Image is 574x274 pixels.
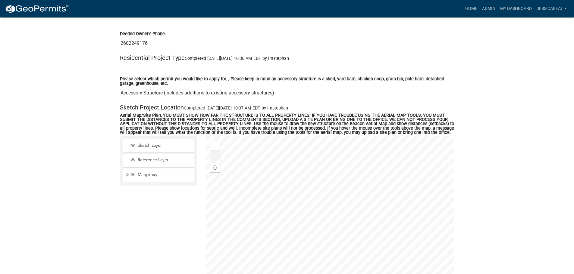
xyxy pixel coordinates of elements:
[136,143,192,148] span: Sketch Layer
[534,3,569,14] a: JessicaBeal
[210,150,220,160] div: Zoom out
[130,172,192,178] div: Mapproxy
[130,157,192,163] div: Reference Layer
[184,106,288,111] span: Completed [DATE][DATE] 10:37 AM EDT by lmstephan
[123,139,194,153] li: Sketch Layer
[125,172,130,178] span: Expand
[123,168,194,182] li: Mapproxy
[136,157,192,163] span: Reference Layer
[463,3,480,14] a: Home
[210,163,220,172] div: Find my location
[210,140,220,150] div: Zoom in
[498,3,534,14] a: My Dashboard
[120,104,454,111] h5: Sketch Project Location
[120,113,454,135] label: Aerial Map/Site Plan, YOU MUST SHOW HOW FAR THE STRUCTURE IS TO ALL PROPERTY LINES. IF YOU HAVE T...
[120,32,166,36] label: Deeded Owner's Phone:
[185,56,289,61] span: Completed [DATE][DATE] 10:36 AM EDT by lmstephan
[122,138,195,184] ul: Layer List
[123,154,194,167] li: Reference Layer
[120,54,454,61] h5: Residential Project Type
[120,77,454,86] label: Please select which permit you would like to apply for. , Please keep in mind an accessory struct...
[480,3,498,14] a: Admin
[136,172,192,177] span: Mapproxy
[130,143,192,149] div: Sketch Layer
